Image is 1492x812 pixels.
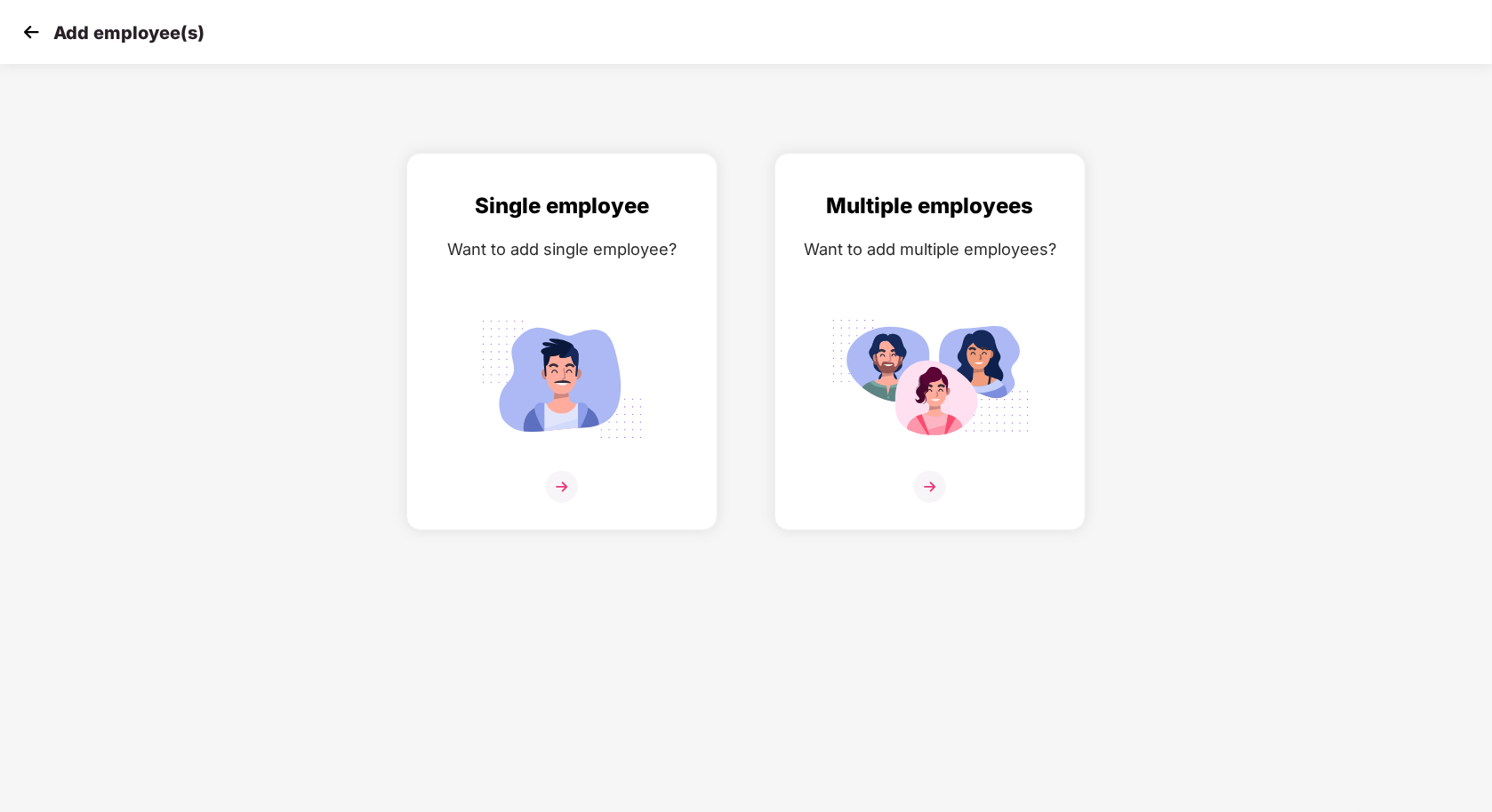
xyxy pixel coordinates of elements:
[53,22,205,44] p: Add employee(s)
[793,236,1067,262] div: Want to add multiple employees?
[546,471,578,503] img: svg+xml;base64,PHN2ZyB4bWxucz0iaHR0cDovL3d3dy53My5vcmcvMjAwMC9zdmciIHdpZHRoPSIzNiIgaGVpZ2h0PSIzNi...
[18,19,44,45] img: svg+xml;base64,PHN2ZyB4bWxucz0iaHR0cDovL3d3dy53My5vcmcvMjAwMC9zdmciIHdpZHRoPSIzMCIgaGVpZ2h0PSIzMC...
[914,471,946,503] img: svg+xml;base64,PHN2ZyB4bWxucz0iaHR0cDovL3d3dy53My5vcmcvMjAwMC9zdmciIHdpZHRoPSIzNiIgaGVpZ2h0PSIzNi...
[462,310,662,449] img: svg+xml;base64,PHN2ZyB4bWxucz0iaHR0cDovL3d3dy53My5vcmcvMjAwMC9zdmciIGlkPSJTaW5nbGVfZW1wbG95ZWUiIH...
[830,310,1030,449] img: svg+xml;base64,PHN2ZyB4bWxucz0iaHR0cDovL3d3dy53My5vcmcvMjAwMC9zdmciIGlkPSJNdWx0aXBsZV9lbXBsb3llZS...
[425,189,699,223] div: Single employee
[425,236,699,262] div: Want to add single employee?
[793,189,1067,223] div: Multiple employees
